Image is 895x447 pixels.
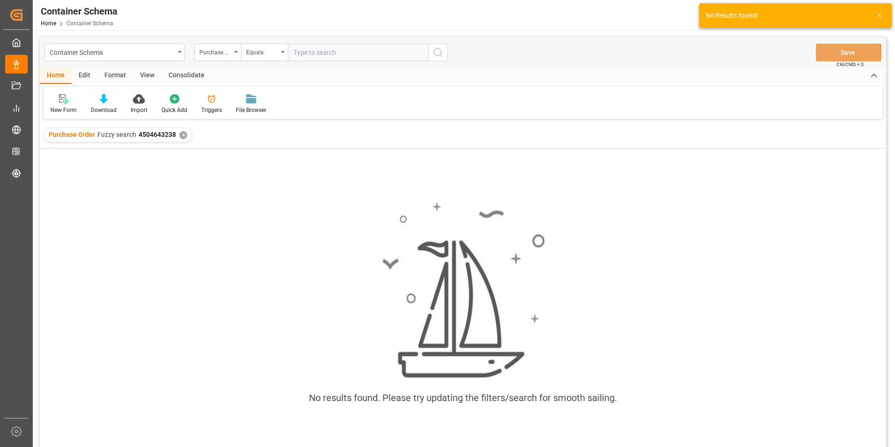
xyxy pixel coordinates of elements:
[161,68,212,84] div: Consolidate
[97,68,133,84] div: Format
[179,131,187,139] div: ✕
[41,20,56,27] a: Home
[44,44,185,61] button: open menu
[194,44,241,61] button: open menu
[51,106,77,114] div: New Form
[41,4,117,18] div: Container Schema
[133,68,161,84] div: View
[40,68,72,84] div: Home
[199,46,231,57] div: Purchase Order
[288,44,428,61] input: Type to search
[236,106,266,114] div: File Browser
[836,61,864,68] span: Ctrl/CMD + S
[131,106,147,114] div: Import
[161,106,187,114] div: Quick Add
[309,391,617,405] div: No results found. Please try updating the filters/search for smooth sailing.
[381,201,545,380] img: smooth_sailing.jpeg
[50,46,175,58] div: Container Schema
[139,131,176,138] span: 4504643238
[246,46,278,57] div: Equals
[49,131,95,138] span: Purchase Order
[706,11,867,21] div: No Results found!
[241,44,288,61] button: open menu
[816,44,881,61] button: Save
[428,44,448,61] button: search button
[91,106,117,114] div: Download
[72,68,97,84] div: Edit
[97,131,136,138] span: Fuzzy search
[201,106,222,114] div: Triggers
